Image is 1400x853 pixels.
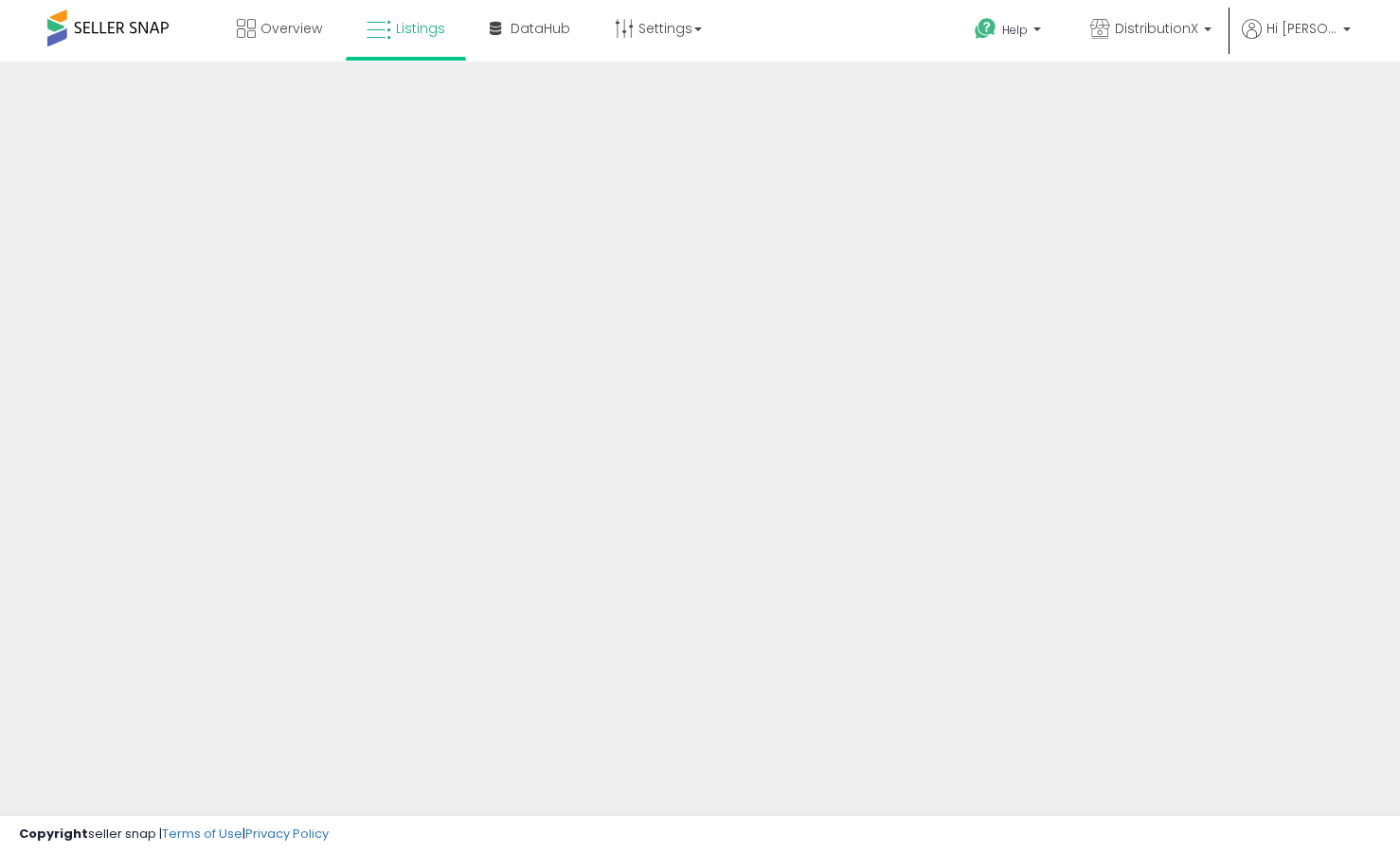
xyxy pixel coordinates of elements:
span: Overview [260,19,322,38]
span: Hi [PERSON_NAME] [1266,19,1337,38]
span: Help [1002,22,1028,38]
div: seller snap | | [19,826,329,844]
span: Listings [396,19,445,38]
a: Help [960,3,1060,62]
a: Terms of Use [162,825,242,843]
i: Get Help [974,17,997,41]
a: Privacy Policy [245,825,329,843]
span: DistributionX [1115,19,1198,38]
strong: Copyright [19,825,88,843]
span: DataHub [511,19,570,38]
a: Hi [PERSON_NAME] [1242,19,1351,62]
